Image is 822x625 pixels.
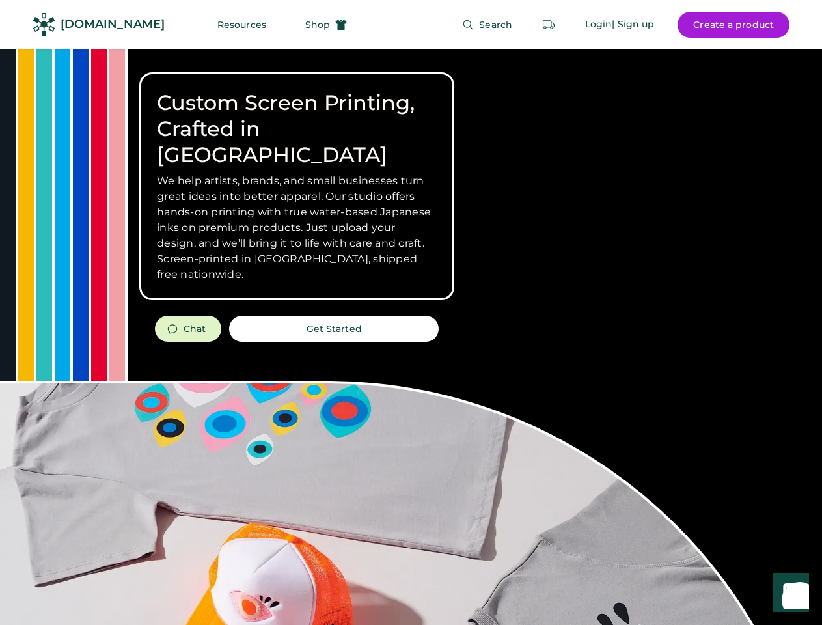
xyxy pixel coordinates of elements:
div: | Sign up [612,18,654,31]
button: Shop [290,12,363,38]
div: [DOMAIN_NAME] [61,16,165,33]
iframe: Front Chat [760,566,816,622]
img: Rendered Logo - Screens [33,13,55,36]
button: Retrieve an order [536,12,562,38]
button: Create a product [678,12,789,38]
button: Chat [155,316,221,342]
h3: We help artists, brands, and small businesses turn great ideas into better apparel. Our studio of... [157,173,437,283]
button: Get Started [229,316,439,342]
span: Search [479,20,512,29]
button: Search [446,12,528,38]
span: Shop [305,20,330,29]
h1: Custom Screen Printing, Crafted in [GEOGRAPHIC_DATA] [157,90,437,168]
div: Login [585,18,612,31]
button: Resources [202,12,282,38]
